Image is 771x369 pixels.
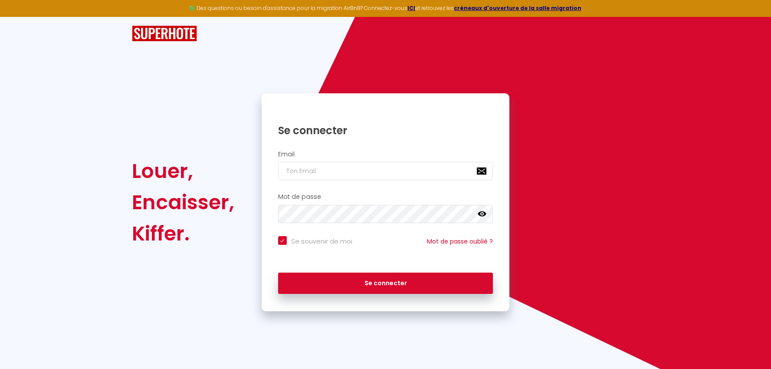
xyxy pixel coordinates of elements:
[278,273,493,294] button: Se connecter
[132,155,234,187] div: Louer,
[278,151,493,158] h2: Email
[407,4,415,12] a: ICI
[132,26,197,42] img: SuperHote logo
[454,4,581,12] a: créneaux d'ouverture de la salle migration
[427,237,493,246] a: Mot de passe oublié ?
[132,187,234,218] div: Encaisser,
[278,162,493,180] input: Ton Email
[278,193,493,201] h2: Mot de passe
[132,218,234,249] div: Kiffer.
[278,124,493,137] h1: Se connecter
